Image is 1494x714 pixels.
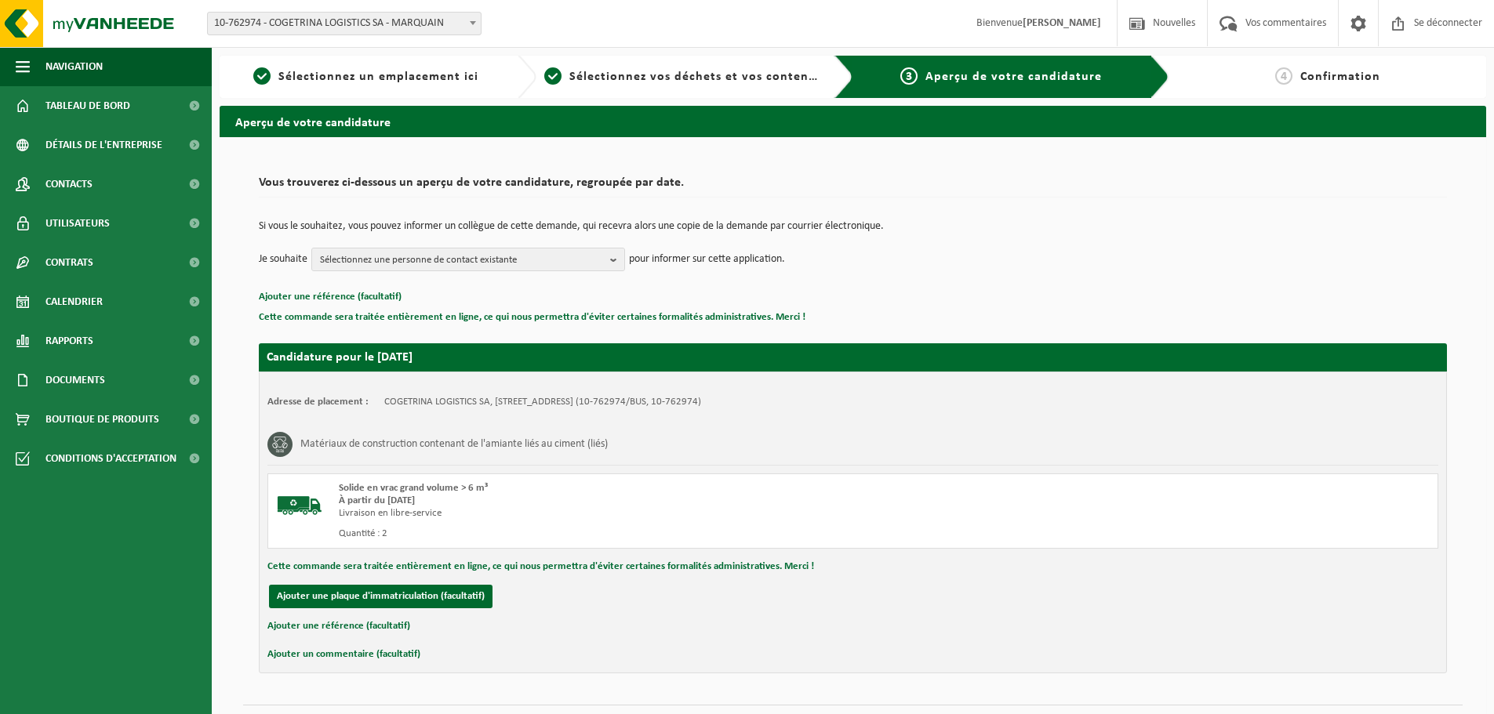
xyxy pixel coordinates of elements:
font: Ajouter une référence (facultatif) [267,621,410,631]
font: pour informer sur cette application. [629,253,785,265]
button: Ajouter un commentaire (facultatif) [267,644,420,665]
span: 10-762974 - COGETRINA LOGISTICS SA - MARQUAIN [207,12,482,35]
font: Ajouter une référence (facultatif) [259,292,402,302]
font: Rapports [45,335,93,347]
a: 1Sélectionnez un emplacement ici [227,67,505,86]
button: Ajouter une plaque d'immatriculation (facultatif) [269,585,493,608]
font: Nouvelles [1153,17,1195,29]
font: Sélectionnez une personne de contact existante [320,255,517,265]
button: Ajouter une référence (facultatif) [259,287,402,307]
font: À partir du [DATE] [339,495,415,506]
font: Ajouter un commentaire (facultatif) [267,649,420,659]
font: Confirmation [1300,71,1380,83]
font: Solide en vrac grand volume > 6 m³ [339,483,488,493]
font: Boutique de produits [45,414,159,426]
font: Aperçu de votre candidature [925,71,1102,83]
font: Calendrier [45,296,103,308]
a: 2Sélectionnez vos déchets et vos conteneurs [544,67,822,86]
font: Candidature pour le [DATE] [267,351,413,364]
font: 3 [906,71,913,83]
font: Je souhaite [259,253,307,265]
font: Bienvenue [976,17,1023,29]
button: Cette commande sera traitée entièrement en ligne, ce qui nous permettra d'éviter certaines formal... [267,556,814,577]
font: 4 [1281,71,1288,83]
font: 2 [549,71,556,83]
font: [PERSON_NAME] [1023,17,1101,29]
font: Matériaux de construction contenant de l'amiante liés au ciment (liés) [300,438,608,450]
font: Tableau de bord [45,100,130,112]
font: Contrats [45,257,93,269]
font: Détails de l'entreprise [45,140,162,151]
font: Conditions d'acceptation [45,453,176,465]
font: Aperçu de votre candidature [235,117,391,129]
font: Vous trouverez ci-dessous un aperçu de votre candidature, regroupée par date. [259,176,684,189]
font: Se déconnecter [1414,17,1482,29]
font: 10-762974 - COGETRINA LOGISTICS SA - MARQUAIN [214,17,444,29]
button: Cette commande sera traitée entièrement en ligne, ce qui nous permettra d'éviter certaines formal... [259,307,805,328]
font: Adresse de placement : [267,397,369,407]
font: 1 [259,71,266,83]
font: Livraison en libre-service [339,508,442,518]
font: Sélectionnez vos déchets et vos conteneurs [569,71,834,83]
img: BL-SO-LV.png [276,482,323,529]
font: Vos commentaires [1245,17,1326,29]
font: Cette commande sera traitée entièrement en ligne, ce qui nous permettra d'éviter certaines formal... [259,312,805,322]
button: Ajouter une référence (facultatif) [267,616,410,636]
font: Utilisateurs [45,218,110,230]
button: Sélectionnez une personne de contact existante [311,248,625,271]
font: Quantité : 2 [339,528,387,538]
font: COGETRINA LOGISTICS SA, [STREET_ADDRESS] (10-762974/BUS, 10-762974) [384,397,701,407]
span: 10-762974 - COGETRINA LOGISTICS SA - MARQUAIN [208,13,481,34]
font: Ajouter une plaque d'immatriculation (facultatif) [277,591,485,601]
font: Documents [45,375,105,386]
font: Navigation [45,61,103,73]
font: Cette commande sera traitée entièrement en ligne, ce qui nous permettra d'éviter certaines formal... [267,561,814,571]
font: Contacts [45,179,93,190]
font: Sélectionnez un emplacement ici [278,71,478,83]
font: Si vous le souhaitez, vous pouvez informer un collègue de cette demande, qui recevra alors une co... [259,220,884,232]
